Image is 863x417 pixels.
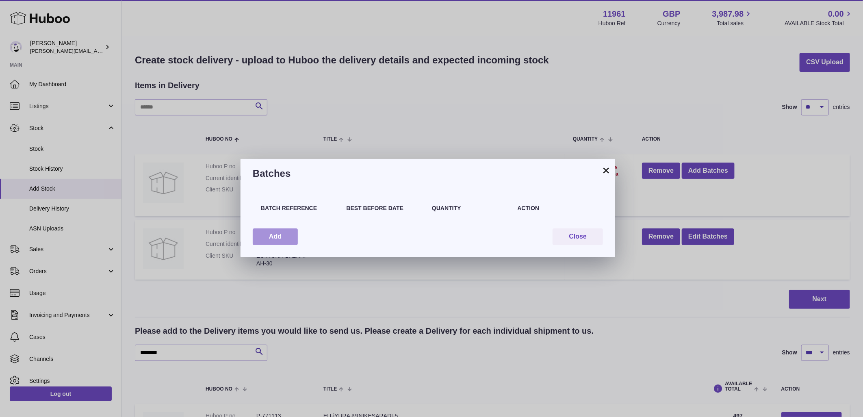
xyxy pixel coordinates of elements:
h3: Batches [253,167,603,180]
h4: Quantity [432,204,510,212]
h4: Action [518,204,595,212]
h4: Best Before Date [347,204,424,212]
h4: Batch Reference [261,204,338,212]
button: Add [253,228,298,245]
button: Close [553,228,603,245]
button: × [601,165,611,175]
